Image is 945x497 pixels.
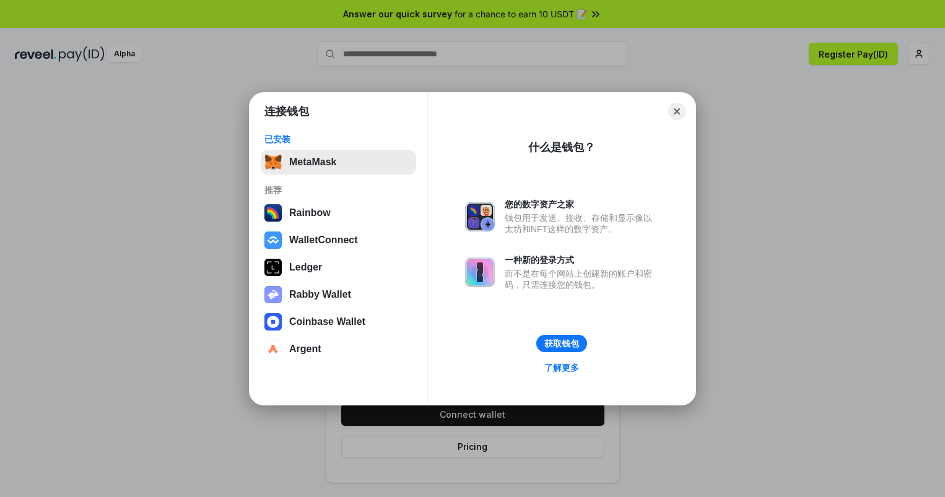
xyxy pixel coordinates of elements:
button: Ledger [261,255,416,280]
button: WalletConnect [261,228,416,253]
div: 获取钱包 [544,338,579,349]
img: svg+xml,%3Csvg%20width%3D%2228%22%20height%3D%2228%22%20viewBox%3D%220%200%2028%2028%22%20fill%3D... [264,340,282,358]
img: svg+xml,%3Csvg%20xmlns%3D%22http%3A%2F%2Fwww.w3.org%2F2000%2Fsvg%22%20fill%3D%22none%22%20viewBox... [264,286,282,303]
div: 而不是在每个网站上创建新的账户和密码，只需连接您的钱包。 [505,268,658,290]
button: MetaMask [261,150,416,175]
div: Ledger [289,262,322,273]
div: Rabby Wallet [289,289,351,300]
div: Argent [289,344,321,355]
div: WalletConnect [289,235,358,246]
div: 了解更多 [544,362,579,373]
div: 已安装 [264,134,412,145]
div: 钱包用于发送、接收、存储和显示像以太坊和NFT这样的数字资产。 [505,212,658,235]
button: Argent [261,337,416,361]
h1: 连接钱包 [264,104,309,119]
a: 了解更多 [537,360,586,376]
img: svg+xml,%3Csvg%20width%3D%2228%22%20height%3D%2228%22%20viewBox%3D%220%200%2028%2028%22%20fill%3D... [264,231,282,249]
div: Coinbase Wallet [289,316,365,327]
img: svg+xml,%3Csvg%20xmlns%3D%22http%3A%2F%2Fwww.w3.org%2F2000%2Fsvg%22%20width%3D%2228%22%20height%3... [264,259,282,276]
div: 什么是钱包？ [528,140,595,155]
button: Rainbow [261,201,416,225]
img: svg+xml,%3Csvg%20width%3D%22120%22%20height%3D%22120%22%20viewBox%3D%220%200%20120%20120%22%20fil... [264,204,282,222]
img: svg+xml,%3Csvg%20xmlns%3D%22http%3A%2F%2Fwww.w3.org%2F2000%2Fsvg%22%20fill%3D%22none%22%20viewBox... [465,202,495,231]
img: svg+xml,%3Csvg%20fill%3D%22none%22%20height%3D%2233%22%20viewBox%3D%220%200%2035%2033%22%20width%... [264,153,282,171]
button: Rabby Wallet [261,282,416,307]
button: Coinbase Wallet [261,309,416,334]
img: svg+xml,%3Csvg%20xmlns%3D%22http%3A%2F%2Fwww.w3.org%2F2000%2Fsvg%22%20fill%3D%22none%22%20viewBox... [465,257,495,287]
div: 您的数字资产之家 [505,199,658,210]
div: MetaMask [289,157,336,168]
div: 推荐 [264,184,412,196]
div: 一种新的登录方式 [505,254,658,266]
div: Rainbow [289,207,331,218]
button: Close [668,103,686,120]
button: 获取钱包 [536,335,587,352]
img: svg+xml,%3Csvg%20width%3D%2228%22%20height%3D%2228%22%20viewBox%3D%220%200%2028%2028%22%20fill%3D... [264,313,282,331]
